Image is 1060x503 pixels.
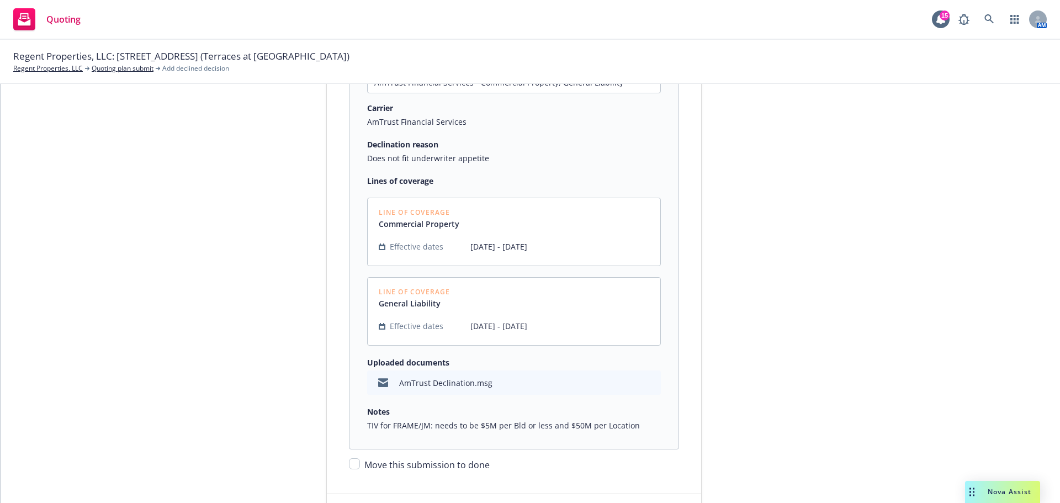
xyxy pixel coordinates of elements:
button: preview file [646,376,656,389]
span: Line of Coverage [379,289,451,295]
strong: Carrier [367,103,393,113]
span: Quoting [46,15,81,24]
span: [DATE] - [DATE] [470,320,649,332]
a: Search [978,8,1000,30]
div: 15 [940,10,950,20]
span: TIV for FRAME/JM: needs to be $5M per Bld or less and $50M per Location [367,420,661,431]
div: AmTrust Declination.msg [399,377,492,389]
span: Effective dates [390,320,443,332]
a: Quoting [9,4,85,35]
span: Regent Properties, LLC: [STREET_ADDRESS] (Terraces at [GEOGRAPHIC_DATA]) [13,49,349,63]
span: Line of Coverage [379,209,468,216]
a: Quoting plan submit [92,63,153,73]
span: [DATE] - [DATE] [470,241,649,252]
a: Switch app [1004,8,1026,30]
div: Drag to move [965,481,979,503]
a: General Liability [379,298,451,309]
strong: Lines of coverage [367,176,433,186]
button: download file [629,376,638,389]
a: Report a Bug [953,8,975,30]
button: Nova Assist [965,481,1040,503]
span: Effective dates [390,241,443,252]
span: Does not fit underwriter appetite [367,152,661,164]
a: Regent Properties, LLC [13,63,83,73]
span: Nova Assist [988,487,1031,496]
span: AmTrust Financial Services [367,116,661,128]
strong: Declination reason [367,139,438,150]
span: Add declined decision [162,63,229,73]
strong: Notes [367,406,390,417]
strong: Uploaded documents [367,357,449,368]
span: Move this submission to done [364,459,490,471]
a: Commercial Property [379,218,468,230]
